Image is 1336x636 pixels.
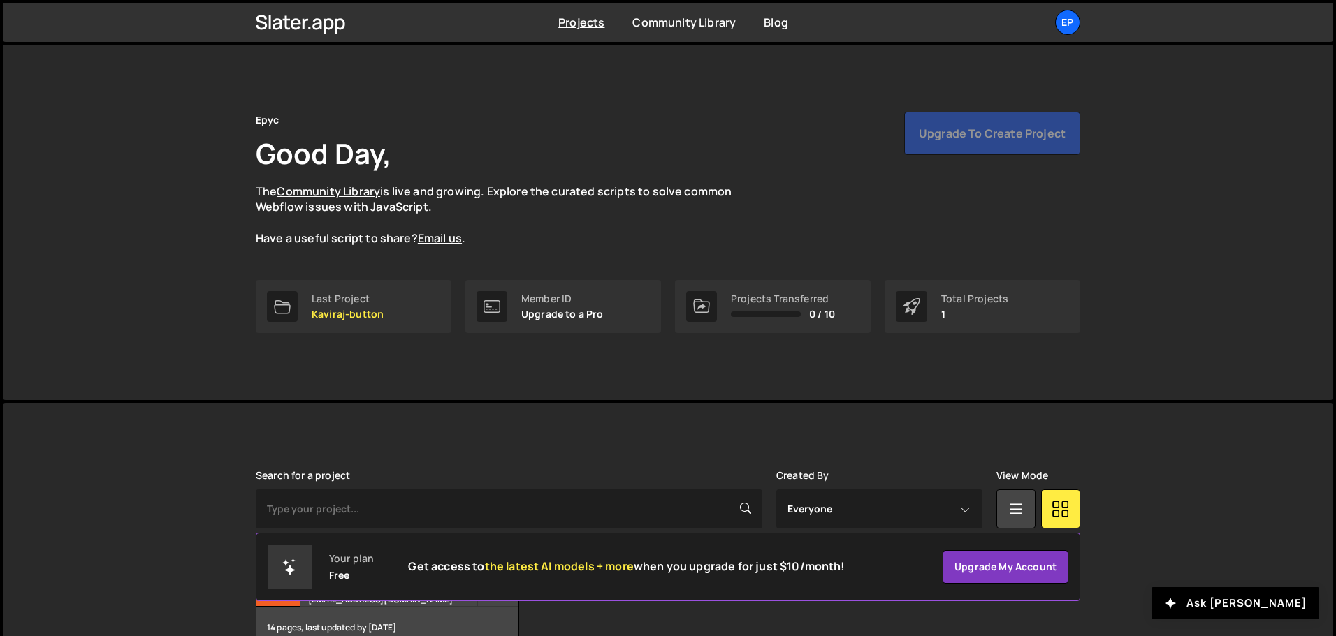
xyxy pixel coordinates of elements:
[256,112,279,128] div: Epyc
[731,293,835,304] div: Projects Transferred
[256,470,350,481] label: Search for a project
[329,570,350,581] div: Free
[941,293,1008,304] div: Total Projects
[764,15,788,30] a: Blog
[776,470,829,481] label: Created By
[943,550,1068,584] a: Upgrade my account
[256,184,759,246] p: The is live and growing. Explore the curated scripts to solve common Webflow issues with JavaScri...
[329,553,374,564] div: Your plan
[256,280,451,333] a: Last Project Kaviraj-button
[996,470,1048,481] label: View Mode
[809,309,835,320] span: 0 / 10
[632,15,736,30] a: Community Library
[418,230,462,246] a: Email us
[277,184,380,199] a: Community Library
[1055,10,1080,35] a: Ep
[408,560,845,573] h2: Get access to when you upgrade for just $10/month!
[256,134,391,172] h1: Good Day,
[1152,587,1319,619] button: Ask [PERSON_NAME]
[256,489,762,528] input: Type your project...
[941,309,1008,320] p: 1
[521,293,604,304] div: Member ID
[312,309,384,320] p: Kaviraj-button
[521,309,604,320] p: Upgrade to a Pro
[558,15,604,30] a: Projects
[485,559,634,574] span: the latest AI models + more
[312,293,384,304] div: Last Project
